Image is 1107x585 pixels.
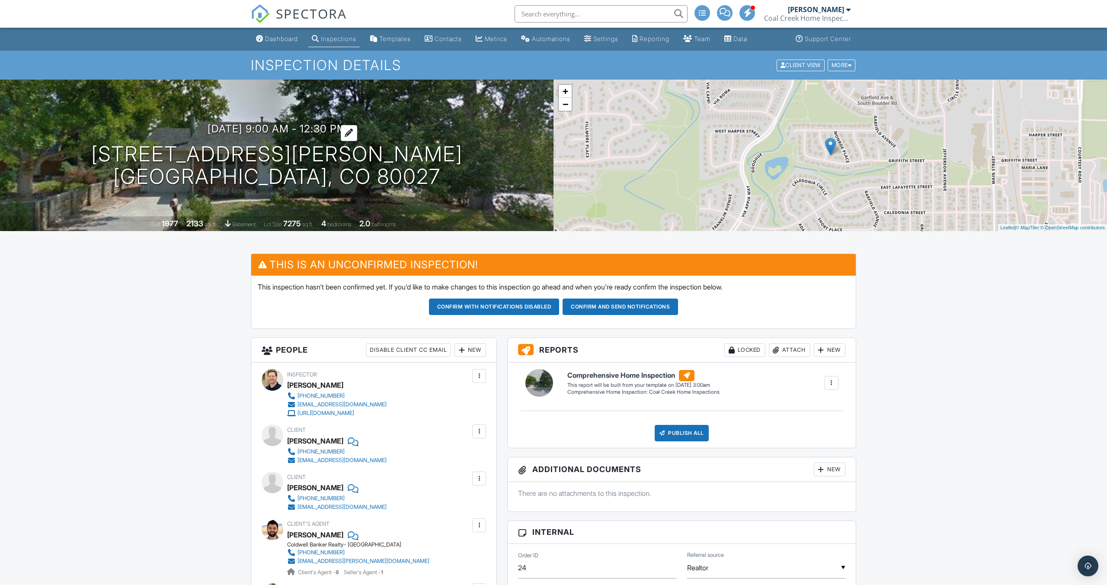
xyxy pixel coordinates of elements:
[298,401,387,408] div: [EMAIL_ADDRESS][DOMAIN_NAME]
[828,59,856,71] div: More
[287,447,387,456] a: [PHONE_NUMBER]
[435,35,462,42] div: Contacts
[518,31,574,47] a: Automations (Advanced)
[287,409,387,418] a: [URL][DOMAIN_NAME]
[472,31,511,47] a: Metrics
[287,427,306,433] span: Client
[567,389,720,396] div: Comprehensive Home Inspection: Coal Creek Home Inspections
[518,552,538,559] label: Order ID
[532,35,570,42] div: Automations
[302,221,313,228] span: sq.ft.
[581,31,622,47] a: Settings
[287,474,306,480] span: Client
[508,338,856,363] h3: Reports
[308,31,360,47] a: Inspections
[298,549,345,556] div: [PHONE_NUMBER]
[287,371,317,378] span: Inspector
[508,457,856,482] h3: Additional Documents
[151,221,160,228] span: Built
[298,558,429,565] div: [EMAIL_ADDRESS][PERSON_NAME][DOMAIN_NAME]
[251,58,856,73] h1: Inspection Details
[287,400,387,409] a: [EMAIL_ADDRESS][DOMAIN_NAME]
[287,481,343,494] div: [PERSON_NAME]
[454,343,486,357] div: New
[287,392,387,400] a: ‪[PHONE_NUMBER]‬
[1078,556,1098,576] div: Open Intercom Messenger
[205,221,217,228] span: sq. ft.
[379,35,411,42] div: Templates
[998,224,1107,231] div: |
[287,456,387,465] a: [EMAIL_ADDRESS][DOMAIN_NAME]
[298,410,354,417] div: [URL][DOMAIN_NAME]
[655,425,709,441] div: Publish All
[298,392,345,399] div: ‪[PHONE_NUMBER]‬
[287,379,343,392] div: [PERSON_NAME]
[792,31,854,47] a: Support Center
[687,551,724,559] label: Referral source
[232,221,256,228] span: basement
[724,343,765,357] div: Locked
[359,219,370,228] div: 2.0
[298,504,387,511] div: [EMAIL_ADDRESS][DOMAIN_NAME]
[251,12,347,30] a: SPECTORA
[593,35,618,42] div: Settings
[567,370,720,381] h6: Comprehensive Home Inspection
[764,14,851,22] div: Coal Creek Home Inspections
[298,495,345,502] div: [PHONE_NUMBER]
[508,521,856,543] h3: Internal
[371,221,396,228] span: bathrooms
[769,343,810,357] div: Attach
[1040,225,1105,230] a: © OpenStreetMap contributors
[298,448,345,455] div: [PHONE_NUMBER]
[327,221,351,228] span: bedrooms
[421,31,465,47] a: Contacts
[253,31,301,47] a: Dashboard
[321,35,356,42] div: Inspections
[485,35,507,42] div: Metrics
[640,35,669,42] div: Reporting
[694,35,710,42] div: Team
[276,4,347,22] span: SPECTORA
[733,35,747,42] div: Data
[559,98,572,111] a: Zoom out
[287,434,343,447] div: [PERSON_NAME]
[629,31,673,47] a: Reporting
[563,299,678,315] button: Confirm and send notifications
[264,221,282,228] span: Lot Size
[298,457,387,464] div: [EMAIL_ADDRESS][DOMAIN_NAME]
[805,35,851,42] div: Support Center
[251,254,856,275] h3: This is an Unconfirmed Inspection!
[559,85,572,98] a: Zoom in
[429,299,560,315] button: Confirm with notifications disabled
[518,489,845,498] p: There are no attachments to this inspection.
[258,282,849,292] p: This inspection hasn't been confirmed yet. If you'd like to make changes to this inspection go ah...
[788,5,844,14] div: [PERSON_NAME]
[287,494,387,503] a: [PHONE_NUMBER]
[344,569,383,575] span: Seller's Agent -
[287,548,429,557] a: [PHONE_NUMBER]
[162,219,178,228] div: 1977
[1016,225,1039,230] a: © MapTiler
[283,219,301,228] div: 7275
[298,569,340,575] span: Client's Agent -
[680,31,714,47] a: Team
[814,463,845,476] div: New
[515,5,688,22] input: Search everything...
[186,219,203,228] div: 2133
[567,382,720,389] div: This report will be built from your template on [DATE] 3:00am
[287,541,436,548] div: Coldwell Banker Realty- [GEOGRAPHIC_DATA]
[287,521,330,527] span: Client's Agent
[321,219,326,228] div: 4
[1000,225,1014,230] a: Leaflet
[776,61,827,68] a: Client View
[251,338,496,363] h3: People
[721,31,751,47] a: Data
[251,4,270,23] img: The Best Home Inspection Software - Spectora
[287,528,343,541] a: [PERSON_NAME]
[367,31,414,47] a: Templates
[287,503,387,511] a: [EMAIL_ADDRESS][DOMAIN_NAME]
[208,123,346,135] h3: [DATE] 9:00 am - 12:30 pm
[366,343,451,357] div: Disable Client CC Email
[777,59,825,71] div: Client View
